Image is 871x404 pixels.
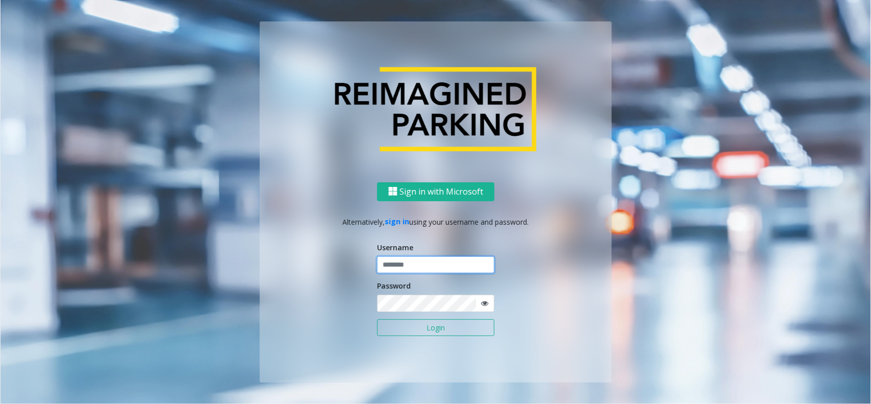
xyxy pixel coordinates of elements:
label: Username [377,242,413,253]
p: Alternatively, using your username and password. [270,216,602,227]
button: Sign in with Microsoft [377,182,494,201]
label: Password [377,280,411,291]
a: sign in [385,217,410,226]
button: Login [377,319,494,337]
